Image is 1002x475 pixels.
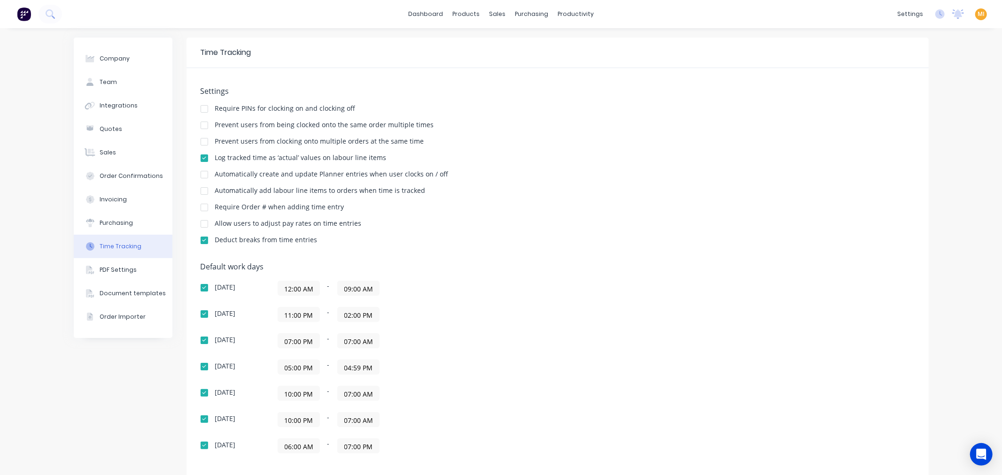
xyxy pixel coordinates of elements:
div: Quotes [100,125,122,133]
input: Start [278,281,319,295]
div: Time Tracking [100,242,141,251]
input: Start [278,307,319,322]
input: Finish [338,413,379,427]
div: Allow users to adjust pay rates on time entries [215,220,362,227]
div: Integrations [100,101,138,110]
div: [DATE] [215,284,236,291]
div: productivity [553,7,598,21]
div: - [278,412,513,427]
input: Finish [338,307,379,322]
div: Time Tracking [201,47,251,58]
input: Start [278,413,319,427]
button: Invoicing [74,188,172,211]
div: - [278,307,513,322]
div: - [278,438,513,453]
input: Finish [338,334,379,348]
div: - [278,360,513,375]
h5: Settings [201,87,915,96]
div: Team [100,78,117,86]
button: Company [74,47,172,70]
input: Finish [338,360,379,374]
div: Require PINs for clocking on and clocking off [215,105,356,112]
div: Automatically create and update Planner entries when user clocks on / off [215,171,449,177]
div: products [448,7,484,21]
div: settings [893,7,928,21]
div: - [278,281,513,296]
button: Sales [74,141,172,164]
div: Open Intercom Messenger [970,443,993,466]
div: Purchasing [100,219,133,227]
div: Invoicing [100,195,127,204]
input: Start [278,360,319,374]
div: Sales [100,148,116,157]
div: Document templates [100,289,166,298]
div: [DATE] [215,415,236,422]
input: Finish [338,439,379,453]
div: [DATE] [215,310,236,317]
div: - [278,333,513,348]
div: [DATE] [215,389,236,396]
div: Log tracked time as ‘actual’ values on labour line items [215,154,387,161]
div: Automatically add labour line items to orders when time is tracked [215,187,426,194]
button: Time Tracking [74,235,172,258]
a: dashboard [404,7,448,21]
button: Order Confirmations [74,164,172,188]
div: Order Importer [100,313,146,321]
div: Company [100,54,130,63]
div: Prevent users from being clocked onto the same order multiple times [215,122,434,128]
button: Order Importer [74,305,172,329]
button: Purchasing [74,211,172,235]
button: PDF Settings [74,258,172,282]
input: Start [278,334,319,348]
div: Deduct breaks from time entries [215,237,318,243]
div: PDF Settings [100,266,137,274]
input: Start [278,439,319,453]
img: Factory [17,7,31,21]
button: Team [74,70,172,94]
div: sales [484,7,510,21]
div: Order Confirmations [100,172,163,180]
div: purchasing [510,7,553,21]
button: Integrations [74,94,172,117]
div: [DATE] [215,337,236,343]
div: - [278,386,513,401]
div: Require Order # when adding time entry [215,204,344,210]
div: [DATE] [215,363,236,369]
input: Finish [338,281,379,295]
input: Start [278,386,319,400]
input: Finish [338,386,379,400]
h5: Default work days [201,262,915,271]
button: Document templates [74,282,172,305]
span: MI [978,10,985,18]
div: Prevent users from clocking onto multiple orders at the same time [215,138,424,145]
button: Quotes [74,117,172,141]
div: [DATE] [215,442,236,448]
